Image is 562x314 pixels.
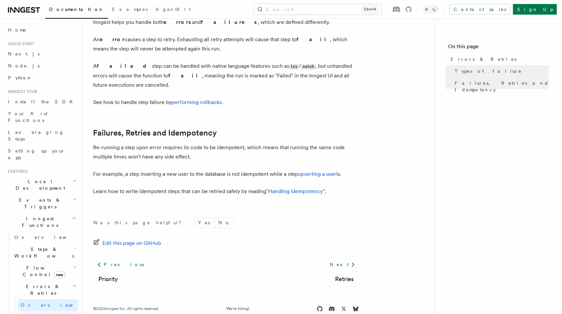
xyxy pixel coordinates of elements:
span: Overview [21,302,89,308]
a: Errors & Retries [448,53,549,65]
p: A step can be handled with native language features such as / , but unhandled errors will cause t... [93,61,359,90]
span: Python [8,75,32,80]
span: Leveraging Steps [8,130,64,142]
strong: fail [296,36,330,43]
span: Errors & Retries [451,56,516,62]
span: Local Development [5,178,72,191]
span: Types of failure [455,68,522,74]
p: Re-running a step upon error requires its code to be idempotent, which means that running the sam... [93,143,359,161]
span: AgentKit [156,7,191,12]
a: "Handling idempotency" [266,188,325,194]
span: Errors & Retries [12,283,72,296]
button: Steps & Workflows [12,243,78,262]
a: Retries [335,274,354,284]
strong: failures [201,19,258,25]
a: Edit this page on GitHub [93,239,161,248]
span: Overview [14,235,83,240]
p: See how to handle step failure by . [93,98,359,107]
a: Types of failure [452,65,549,77]
span: Examples [112,7,148,12]
button: Flow Controlnew [12,262,78,280]
span: Home [8,27,27,33]
a: Documentation [45,2,108,19]
p: For example, a step inserting a new user to the database is not idempotent while a step is. [93,169,359,179]
button: Yes [194,218,214,228]
a: Contact sales [449,4,510,15]
strong: errors [164,19,192,25]
span: Your first Functions [8,111,48,123]
a: Leveraging Steps [5,126,78,145]
a: Overview [18,299,78,311]
a: Setting up your app [5,145,78,163]
button: Errors & Retries [12,280,78,299]
span: Edit this page on GitHub [102,239,161,248]
a: Next [325,259,359,270]
a: Python [5,72,78,84]
span: Flow Control [12,264,73,278]
span: Documentation [49,7,104,12]
span: Install the SDK [8,99,77,104]
a: performing rollbacks [171,99,222,105]
a: Sign Up [513,4,557,15]
div: © 2025 Inngest Inc. All rights reserved. [93,306,159,311]
strong: fail [168,72,202,79]
a: Home [5,24,78,36]
code: try [289,64,298,69]
a: Next.js [5,48,78,60]
button: Toggle dark mode [422,5,438,13]
a: We're hiring! [226,306,249,311]
button: Local Development [5,175,78,194]
a: Your first Functions [5,108,78,126]
a: Failures, Retries and Idempotency [93,128,217,138]
button: Inngest Functions [5,213,78,231]
button: No [214,218,234,228]
p: Was this page helpful? [93,219,186,226]
span: Next.js [8,51,40,56]
a: Previous [93,259,148,270]
a: Node.js [5,60,78,72]
p: Learn how to write idempotent steps that can be retried safely by reading . [93,187,359,196]
strong: failed [97,63,152,69]
span: Inngest tour [5,89,37,94]
span: Failures, Retries and Idempotency [455,80,549,93]
span: Quick start [5,41,34,47]
span: new [54,271,65,278]
a: Install the SDK [5,96,78,108]
kbd: Ctrl+K [363,6,378,13]
p: An causes a step to retry. Exhausting all retry attempts will cause that step to , which means th... [93,35,359,53]
p: Inngest helps you handle both and , which are defined differently. [93,18,359,27]
a: Failures, Retries and Idempotency [452,77,549,96]
span: Steps & Workflows [12,246,74,259]
span: Features [5,169,28,174]
strong: error [100,36,125,43]
span: Setting up your app [8,148,65,160]
a: Overview [12,231,78,243]
a: Examples [108,2,152,18]
a: upserting a user [298,171,336,177]
a: AgentKit [152,2,195,18]
code: catch [301,64,315,69]
span: Inngest Functions [5,215,72,229]
button: Search...Ctrl+K [254,4,382,15]
h4: On this page [448,43,549,53]
span: Node.js [8,63,40,68]
span: Events & Triggers [5,197,72,210]
button: Events & Triggers [5,194,78,213]
a: Priority [98,274,118,284]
